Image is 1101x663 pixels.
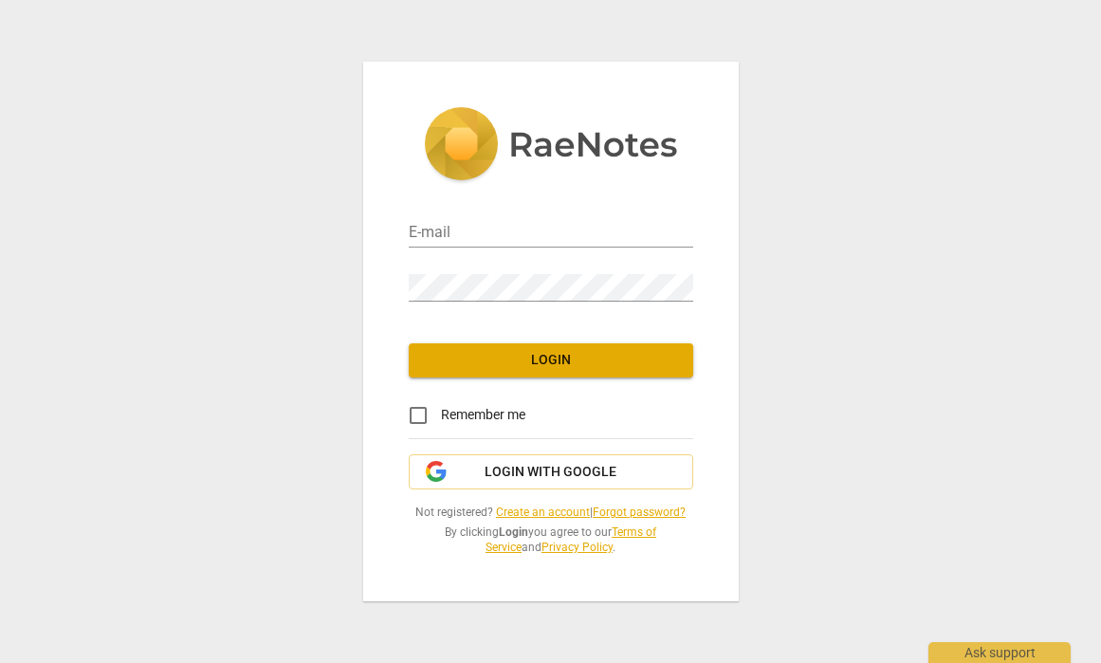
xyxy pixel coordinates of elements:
[424,351,678,370] span: Login
[593,506,686,519] a: Forgot password?
[409,505,693,521] span: Not registered? |
[485,463,616,482] span: Login with Google
[409,525,693,556] span: By clicking you agree to our and .
[424,107,678,185] img: 5ac2273c67554f335776073100b6d88f.svg
[409,454,693,490] button: Login with Google
[499,525,528,539] b: Login
[441,405,525,425] span: Remember me
[928,642,1071,663] div: Ask support
[409,343,693,378] button: Login
[541,541,613,554] a: Privacy Policy
[496,506,590,519] a: Create an account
